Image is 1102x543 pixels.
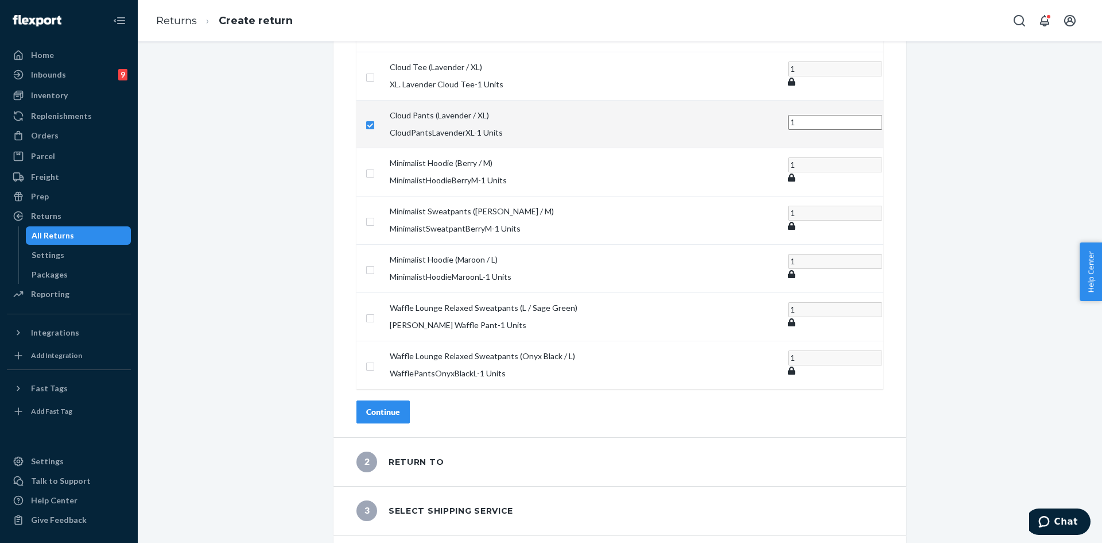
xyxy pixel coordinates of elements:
p: Waffle Lounge Relaxed Sweatpants (Onyx Black / L) [390,351,779,362]
p: WafflePantsOnyxBlackL - 1 Units [390,368,779,379]
div: Fast Tags [31,383,68,394]
div: Inventory [31,90,68,101]
div: Talk to Support [31,475,91,487]
a: Settings [7,452,131,471]
input: Enter quantity [788,157,882,172]
p: [PERSON_NAME] Waffle Pant - 1 Units [390,319,779,331]
input: Enter quantity [788,254,882,269]
input: Enter quantity [788,351,882,365]
div: Replenishments [31,110,92,122]
a: Help Center [7,491,131,510]
button: Continue [356,400,410,423]
a: Home [7,46,131,64]
input: Enter quantity [788,115,882,130]
div: Add Fast Tag [31,406,72,416]
button: Help Center [1080,242,1102,301]
div: Settings [31,456,64,467]
a: Prep [7,187,131,206]
button: Give Feedback [7,511,131,529]
a: Returns [156,14,197,27]
div: Add Integration [31,351,82,360]
div: Inbounds [31,69,66,80]
span: 3 [356,500,377,521]
div: All Returns [32,230,74,241]
button: Open account menu [1058,9,1081,32]
span: 2 [356,452,377,472]
input: Enter quantity [788,206,882,221]
p: Waffle Lounge Relaxed Sweatpants (L / Sage Green) [390,302,779,314]
p: MinimalistSweatpantBerryM - 1 Units [390,223,779,234]
button: Talk to Support [7,472,131,490]
a: Orders [7,126,131,145]
div: Help Center [31,495,77,506]
ol: breadcrumbs [147,4,302,38]
a: Create return [219,14,293,27]
a: All Returns [26,226,131,245]
div: Reporting [31,288,69,300]
div: Returns [31,210,61,222]
p: Minimalist Hoodie (Maroon / L) [390,254,779,265]
a: Inbounds9 [7,66,131,84]
img: Flexport logo [13,15,61,26]
p: MinimalistHoodieMaroonL - 1 Units [390,271,779,283]
p: Cloud Tee (Lavender / XL) [390,61,779,73]
button: Open notifications [1033,9,1056,32]
div: Return to [356,452,444,472]
div: Settings [32,249,64,261]
button: Fast Tags [7,379,131,398]
iframe: Opens a widget where you can chat to one of our agents [1029,509,1091,537]
a: Settings [26,246,131,264]
input: Enter quantity [788,61,882,76]
div: Select shipping service [356,500,513,521]
a: Reporting [7,285,131,303]
p: Cloud Pants (Lavender / XL) [390,110,779,121]
input: Enter quantity [788,302,882,317]
button: Close Navigation [108,9,131,32]
div: Freight [31,171,59,183]
div: Packages [32,269,68,280]
button: Open Search Box [1008,9,1031,32]
div: Continue [366,406,400,418]
div: Integrations [31,327,79,338]
div: Parcel [31,151,55,162]
a: Add Fast Tag [7,402,131,421]
a: Replenishments [7,107,131,125]
a: Freight [7,168,131,186]
div: Give Feedback [31,514,87,526]
a: Parcel [7,147,131,165]
a: Inventory [7,86,131,105]
a: Returns [7,207,131,225]
button: Integrations [7,324,131,342]
p: XL. Lavender Cloud Tee - 1 Units [390,79,779,90]
p: MinimalistHoodieBerryM - 1 Units [390,175,779,186]
div: Prep [31,191,49,202]
p: Minimalist Sweatpants ([PERSON_NAME] / M) [390,206,779,217]
div: Orders [31,130,59,141]
div: 9 [118,69,127,80]
div: Home [31,49,54,61]
a: Packages [26,265,131,284]
a: Add Integration [7,346,131,365]
p: CloudPantsLavenderXL - 1 Units [390,127,779,138]
p: Minimalist Hoodie (Berry / M) [390,157,779,169]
